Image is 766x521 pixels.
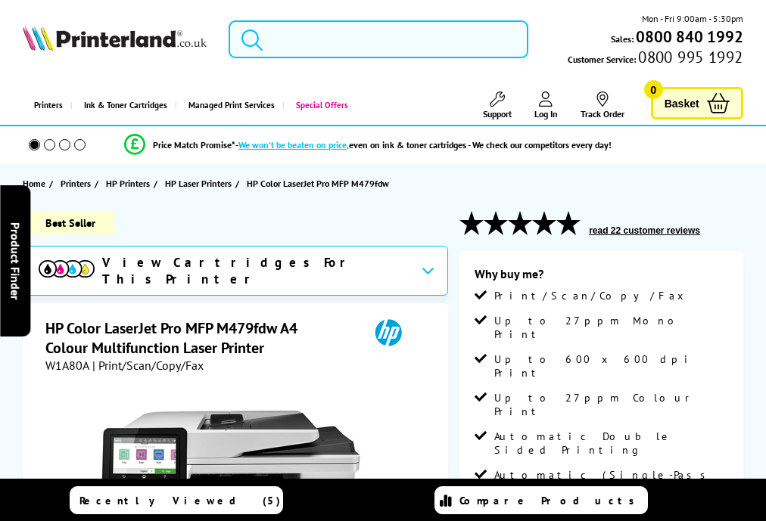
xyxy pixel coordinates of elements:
div: Why buy me? [475,266,728,289]
span: 0 [644,80,663,99]
span: Recently Viewed (5) [79,494,281,507]
span: Sales: [611,32,634,46]
span: Support [483,108,512,119]
img: HP [353,318,423,346]
span: Up to 27ppm Colour Print [494,391,728,418]
span: HP Laser Printers [165,175,232,191]
span: Best Seller [23,211,114,234]
span: Compare Products [459,494,643,507]
a: Printers [23,86,70,125]
span: Product Finder [8,222,23,299]
span: HP Color LaserJet Pro MFP M479fdw [247,175,389,191]
a: Log In [534,91,558,119]
span: W1A80A [45,358,89,373]
button: read 22 customer reviews [584,225,705,237]
a: HP Color LaserJet Pro MFP M479fdw [247,175,393,191]
a: Special Offers [282,86,356,125]
span: Customer Service: [568,50,743,67]
a: 0800 840 1992 [634,29,743,44]
span: We won’t be beaten on price, [238,139,349,150]
a: Track Order [581,91,624,119]
a: Ink & Toner Cartridges [70,86,175,125]
span: 0800 995 1992 [636,50,743,64]
img: Printerland Logo [23,25,206,51]
a: Compare Products [434,486,648,514]
span: Home [23,175,45,191]
a: Printers [61,175,95,191]
div: - even on ink & toner cartridges - We check our competitors every day! [235,139,612,150]
span: Log In [534,108,558,119]
span: Ink & Toner Cartridges [84,86,167,125]
span: Automatic Double Sided Printing [494,430,728,457]
span: View Cartridges For This Printer [102,254,409,287]
span: Price Match Promise* [153,139,235,150]
a: HP Printers [106,175,154,191]
span: Automatic (Single-Pass Duplex) Double Sided Scanning [494,468,728,509]
img: View Cartridges [39,260,95,278]
a: Managed Print Services [175,86,282,125]
span: Printers [61,175,91,191]
span: Up to 600 x 600 dpi Print [494,352,728,380]
span: Print/Scan/Copy/Fax [494,289,689,302]
b: 0800 840 1992 [636,26,743,47]
a: Basket 0 [651,87,743,119]
span: Mon - Fri 9:00am - 5:30pm [642,11,743,26]
a: Support [483,91,512,119]
a: Printerland Logo [23,25,206,54]
span: Basket [665,93,699,113]
a: Recently Viewed (5) [70,486,283,514]
a: HP Laser Printers [165,175,235,191]
span: HP Printers [106,175,150,191]
li: modal_Promise [8,132,728,158]
span: | Print/Scan/Copy/Fax [92,358,204,373]
h1: HP Color LaserJet Pro MFP M479fdw A4 Colour Multifunction Laser Printer [45,318,353,358]
a: Home [23,175,49,191]
span: Up to 27ppm Mono Print [494,314,728,341]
